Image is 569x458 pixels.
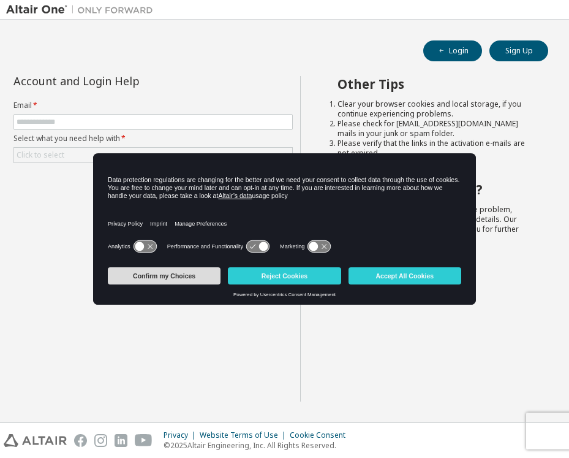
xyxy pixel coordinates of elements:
img: linkedin.svg [115,434,127,447]
img: facebook.svg [74,434,87,447]
div: Click to select [17,150,64,160]
img: instagram.svg [94,434,107,447]
li: Please check for [EMAIL_ADDRESS][DOMAIN_NAME] mails in your junk or spam folder. [337,119,526,139]
button: Login [423,40,482,61]
div: Website Terms of Use [200,430,290,440]
img: youtube.svg [135,434,153,447]
label: Select what you need help with [13,134,293,143]
img: Altair One [6,4,159,16]
img: altair_logo.svg [4,434,67,447]
div: Privacy [164,430,200,440]
li: Please verify that the links in the activation e-mails are not expired. [337,139,526,158]
label: Email [13,101,293,110]
div: Cookie Consent [290,430,353,440]
li: Clear your browser cookies and local storage, if you continue experiencing problems. [337,99,526,119]
p: © 2025 Altair Engineering, Inc. All Rights Reserved. [164,440,353,451]
h2: Other Tips [337,76,526,92]
div: Click to select [14,148,292,162]
div: Account and Login Help [13,76,237,86]
button: Sign Up [489,40,548,61]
